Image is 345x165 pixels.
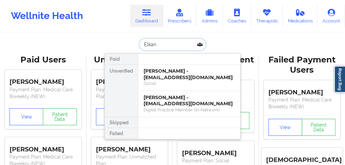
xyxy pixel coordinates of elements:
div: [PERSON_NAME] [182,144,249,157]
div: [PERSON_NAME] - [EMAIL_ADDRESS][DOMAIN_NAME] [144,94,235,107]
a: Coaches [223,5,251,27]
button: View [96,108,130,125]
button: Patient Data [43,108,77,125]
div: [PERSON_NAME] [96,141,163,153]
div: [PERSON_NAME] [268,84,336,96]
div: Social [144,80,235,86]
a: Medications [283,5,318,27]
a: Admins [196,5,223,27]
div: Failed Payment Users [264,55,341,76]
p: Payment Plan : Social [182,157,249,164]
div: Unverified [105,65,138,117]
a: Therapists [251,5,283,27]
div: Paid Users [5,55,82,65]
div: Failed [105,128,138,139]
a: Report Bug [334,66,345,93]
button: Patient Data [302,119,335,136]
div: [PERSON_NAME] [10,73,77,86]
button: View [268,119,302,136]
div: [PERSON_NAME] [10,141,77,153]
div: [PERSON_NAME] - [EMAIL_ADDRESS][DOMAIN_NAME] [144,68,235,80]
div: Skipped [105,117,138,128]
div: [PERSON_NAME] [96,73,163,86]
div: Paid [105,54,138,65]
div: Digital Practice Member (In-Network) [144,107,235,113]
p: Payment Plan : Medical Care Biweekly (NEW) [268,96,336,110]
a: Account [317,5,345,27]
div: Unverified Users [91,55,168,65]
p: Payment Plan : Unmatched Plan [96,86,163,100]
p: Payment Plan : Medical Care Biweekly (NEW) [10,86,77,100]
a: Prescribers [163,5,197,27]
button: View [10,108,43,125]
a: Dashboard [130,5,163,27]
